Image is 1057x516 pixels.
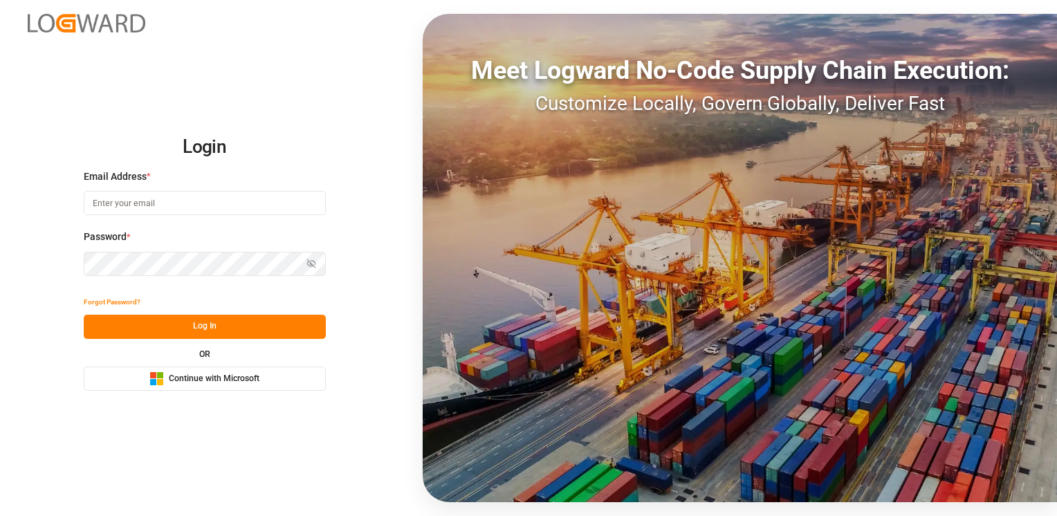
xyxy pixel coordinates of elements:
[169,373,259,385] span: Continue with Microsoft
[423,52,1057,89] div: Meet Logward No-Code Supply Chain Execution:
[423,89,1057,118] div: Customize Locally, Govern Globally, Deliver Fast
[84,191,326,215] input: Enter your email
[199,350,210,358] small: OR
[84,125,326,169] h2: Login
[84,367,326,391] button: Continue with Microsoft
[84,230,127,244] span: Password
[84,169,147,184] span: Email Address
[28,14,145,33] img: Logward_new_orange.png
[84,315,326,339] button: Log In
[84,291,140,315] button: Forgot Password?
